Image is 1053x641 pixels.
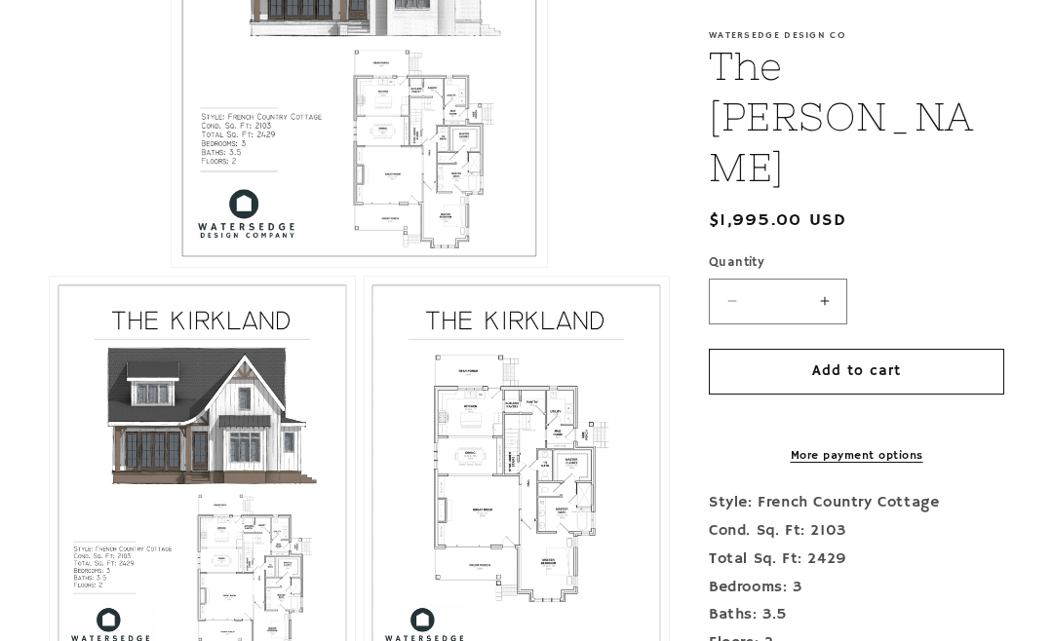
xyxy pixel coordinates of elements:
span: $1,995.00 USD [709,207,846,234]
label: Quantity [709,253,1004,273]
p: Watersedge Design Co [709,29,1004,41]
h1: The [PERSON_NAME] [709,41,1004,193]
a: More payment options [709,447,1004,465]
button: Add to cart [709,349,1004,395]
